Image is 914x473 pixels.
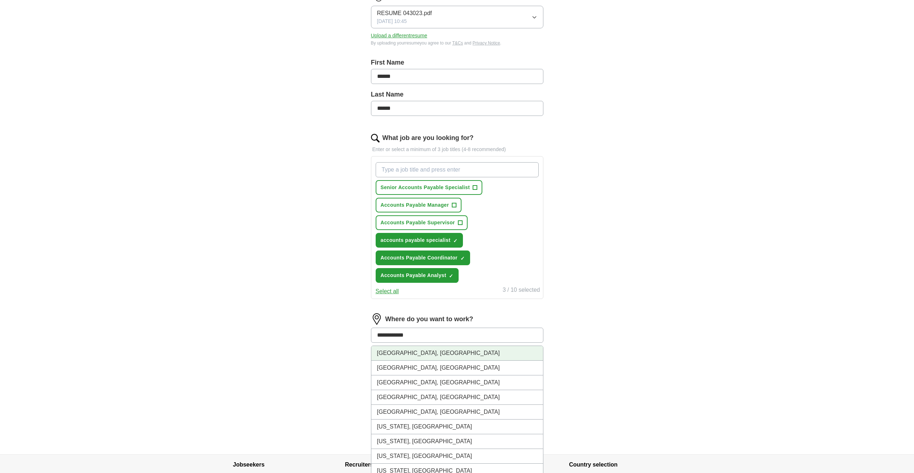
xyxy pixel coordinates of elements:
button: Accounts Payable Supervisor [376,215,468,230]
span: Accounts Payable Analyst [381,272,446,279]
button: Accounts Payable Analyst✓ [376,268,459,283]
li: [GEOGRAPHIC_DATA], [GEOGRAPHIC_DATA] [371,361,543,375]
li: [GEOGRAPHIC_DATA], [GEOGRAPHIC_DATA] [371,390,543,405]
button: RESUME 043023.pdf[DATE] 10:45 [371,6,543,28]
span: ✓ [460,256,465,261]
label: What job are you looking for? [382,133,474,143]
img: location.png [371,313,382,325]
div: By uploading your resume you agree to our and . [371,40,543,46]
span: Accounts Payable Manager [381,201,449,209]
li: [GEOGRAPHIC_DATA], [GEOGRAPHIC_DATA] [371,405,543,420]
label: Last Name [371,90,543,99]
img: search.png [371,134,380,142]
button: Accounts Payable Manager [376,198,461,212]
div: 3 / 10 selected [502,286,540,296]
button: Upload a differentresume [371,32,427,39]
label: First Name [371,58,543,67]
button: Select all [376,287,399,296]
span: Accounts Payable Supervisor [381,219,455,226]
li: [US_STATE], [GEOGRAPHIC_DATA] [371,434,543,449]
li: [US_STATE], [GEOGRAPHIC_DATA] [371,420,543,434]
a: T&Cs [452,41,463,46]
span: RESUME 043023.pdf [377,9,432,18]
li: [US_STATE], [GEOGRAPHIC_DATA] [371,449,543,464]
a: Privacy Notice [473,41,500,46]
span: accounts payable specialist [381,236,451,244]
span: ✓ [449,273,453,279]
span: ✓ [453,238,458,244]
button: accounts payable specialist✓ [376,233,463,248]
label: Where do you want to work? [385,314,473,324]
input: Type a job title and press enter [376,162,539,177]
span: [DATE] 10:45 [377,18,407,25]
p: Enter or select a minimum of 3 job titles (4-8 recommended) [371,146,543,153]
li: [GEOGRAPHIC_DATA], [GEOGRAPHIC_DATA] [371,346,543,361]
button: Accounts Payable Coordinator✓ [376,250,470,265]
span: Accounts Payable Coordinator [381,254,458,262]
span: Senior Accounts Payable Specialist [381,184,470,191]
li: [GEOGRAPHIC_DATA], [GEOGRAPHIC_DATA] [371,375,543,390]
button: Senior Accounts Payable Specialist [376,180,483,195]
